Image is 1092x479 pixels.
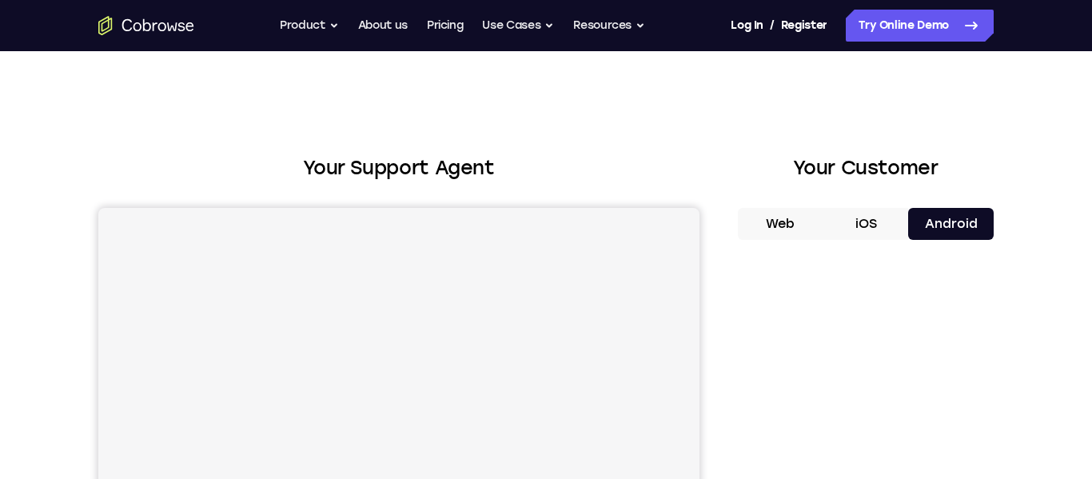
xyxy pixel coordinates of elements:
[738,208,823,240] button: Web
[98,154,699,182] h2: Your Support Agent
[98,16,194,35] a: Go to the home page
[731,10,763,42] a: Log In
[770,16,775,35] span: /
[482,10,554,42] button: Use Cases
[280,10,339,42] button: Product
[738,154,994,182] h2: Your Customer
[573,10,645,42] button: Resources
[823,208,909,240] button: iOS
[427,10,464,42] a: Pricing
[781,10,827,42] a: Register
[908,208,994,240] button: Android
[846,10,994,42] a: Try Online Demo
[358,10,408,42] a: About us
